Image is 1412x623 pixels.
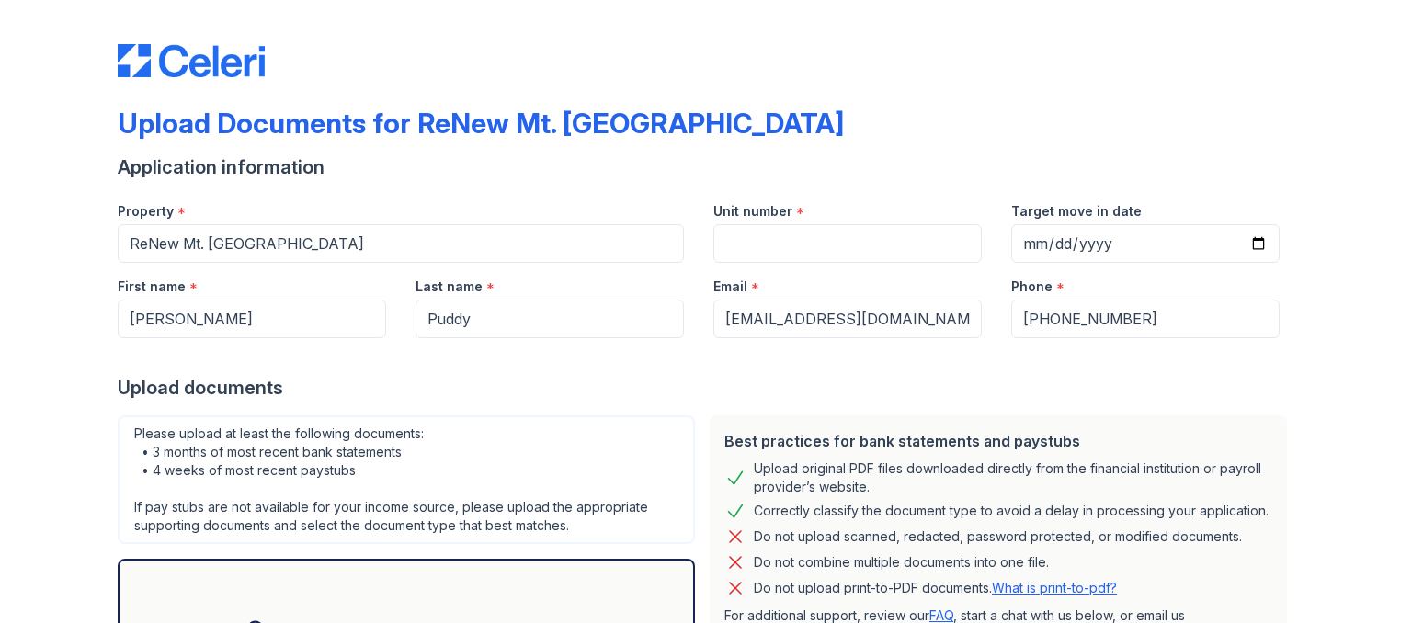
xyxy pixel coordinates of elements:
a: What is print-to-pdf? [992,580,1117,595]
div: Upload original PDF files downloaded directly from the financial institution or payroll provider’... [754,459,1272,496]
label: Property [118,202,174,221]
label: Email [713,278,747,296]
label: Phone [1011,278,1053,296]
div: Best practices for bank statements and paystubs [724,430,1272,452]
label: First name [118,278,186,296]
div: Upload documents [118,375,1294,401]
img: CE_Logo_Blue-a8612792a0a2168367f1c8372b55b34899dd931a85d93a1a3d3e32e68fde9ad4.png [118,44,265,77]
p: Do not upload print-to-PDF documents. [754,579,1117,597]
iframe: chat widget [1335,549,1394,605]
div: Correctly classify the document type to avoid a delay in processing your application. [754,500,1269,522]
div: Do not combine multiple documents into one file. [754,551,1049,573]
div: Upload Documents for ReNew Mt. [GEOGRAPHIC_DATA] [118,107,844,140]
div: Please upload at least the following documents: • 3 months of most recent bank statements • 4 wee... [118,415,695,544]
div: Application information [118,154,1294,180]
a: FAQ [929,607,953,623]
label: Target move in date [1011,202,1142,221]
label: Last name [416,278,483,296]
div: Do not upload scanned, redacted, password protected, or modified documents. [754,526,1242,548]
label: Unit number [713,202,792,221]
